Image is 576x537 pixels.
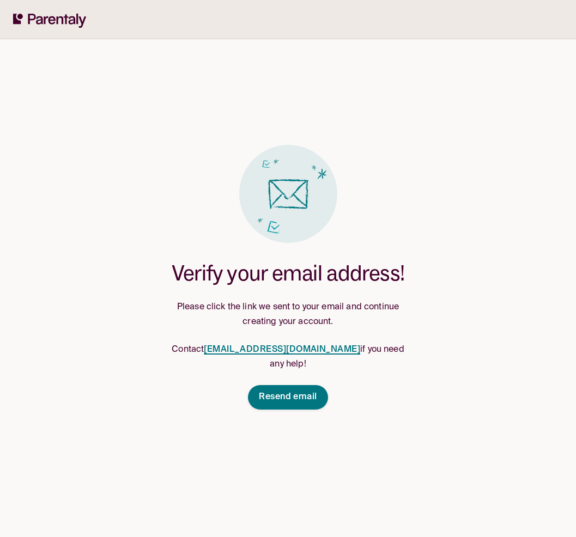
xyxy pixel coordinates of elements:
[172,345,404,369] span: Contact if you need any help!
[204,345,360,354] a: [EMAIL_ADDRESS][DOMAIN_NAME]
[259,392,317,403] span: Resend email
[248,385,328,410] button: Resend email
[166,300,411,329] p: Please click the link we sent to your email and continue creating your account.
[172,260,405,287] h1: Verify your email address!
